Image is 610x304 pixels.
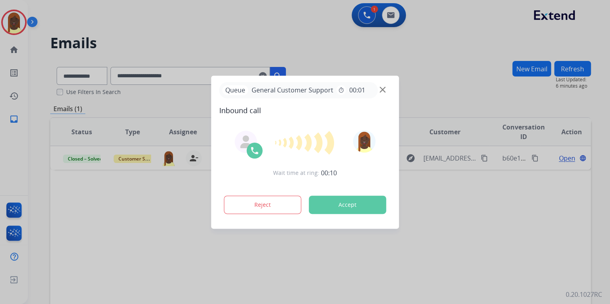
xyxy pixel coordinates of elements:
[353,130,375,153] img: avatar
[380,86,386,92] img: close-button
[240,135,252,148] img: agent-avatar
[250,146,260,155] img: call-icon
[224,196,301,214] button: Reject
[309,196,386,214] button: Accept
[338,87,344,93] mat-icon: timer
[273,169,319,177] span: Wait time at ring:
[349,85,365,95] span: 00:01
[219,105,391,116] span: Inbound call
[321,168,337,178] span: 00:10
[222,85,248,95] p: Queue
[566,290,602,299] p: 0.20.1027RC
[248,85,336,95] span: General Customer Support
